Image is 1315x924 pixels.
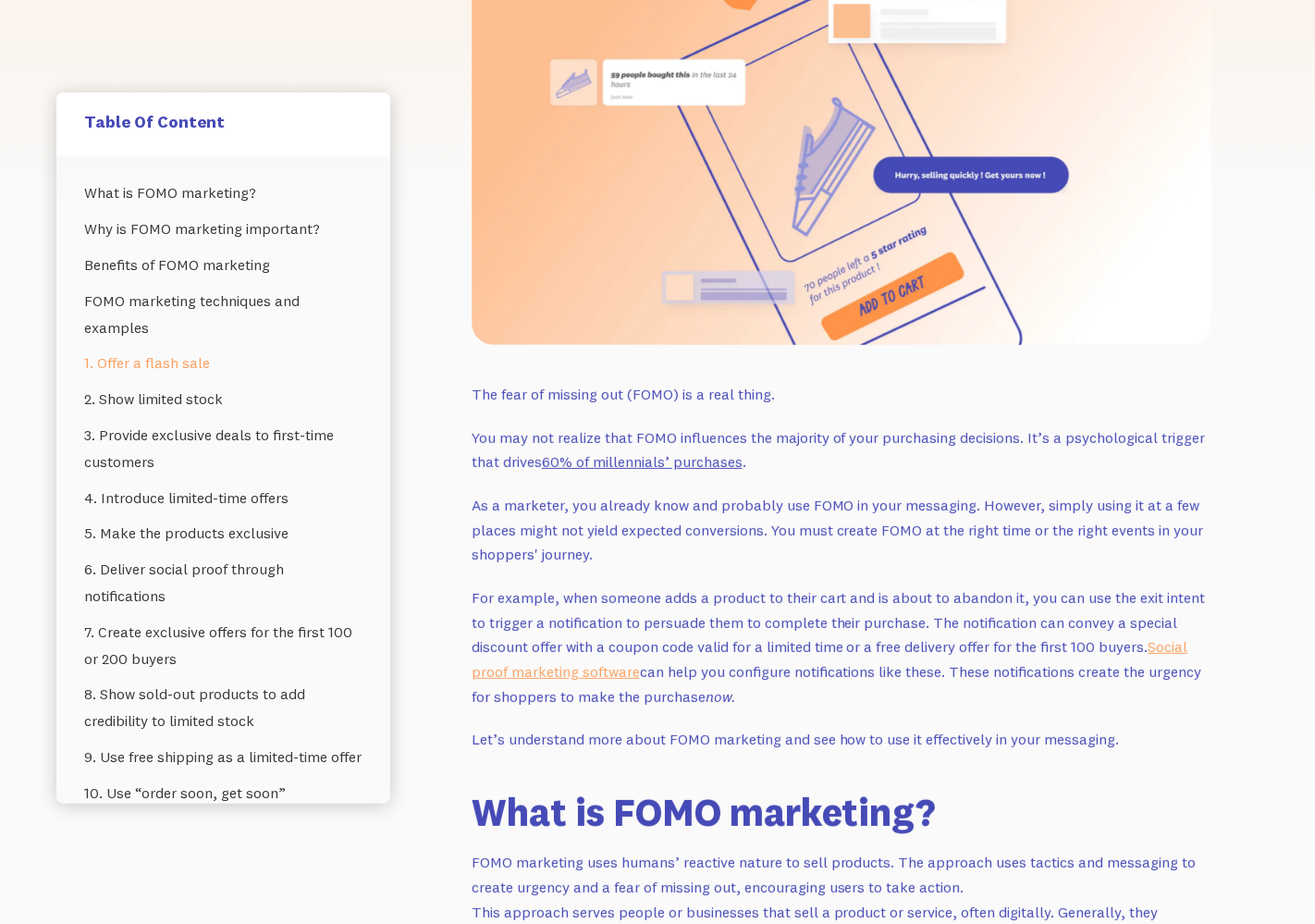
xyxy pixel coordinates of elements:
[472,789,1211,835] h2: What is FOMO marketing?
[84,381,363,417] a: 2. Show limited stock
[84,345,363,381] a: 1. Offer a flash sale
[84,739,363,775] a: 9. Use free shipping as a limited-time offer
[84,417,363,480] a: 3. Provide exclusive deals to first-time customers
[472,493,1211,567] p: As a marketer, you already know and probably use FOMO in your messaging. However, simply using it...
[84,283,363,346] a: FOMO marketing techniques and examples
[84,676,363,739] a: 8. Show sold-out products to add credibility to limited stock
[84,551,363,614] a: 6. Deliver social proof through notifications
[84,111,363,132] h5: Table Of Content
[84,515,363,551] a: 5. Make the products exclusive
[84,211,363,247] a: Why is FOMO marketing important?
[84,775,363,838] a: 10. Use “order soon, get soon” notifications
[472,382,1211,407] p: The fear of missing out (FOMO) is a real thing.
[84,614,363,677] a: 7. Create exclusive offers for the first 100 or 200 buyers
[84,175,363,211] a: What is FOMO marketing?
[472,727,1211,752] p: Let’s understand more about FOMO marketing and see how to use it effectively in your messaging.
[706,687,735,706] em: now.
[84,247,363,283] a: ‍Benefits of FOMO marketing
[84,480,363,516] a: 4. Introduce limited-time offers
[472,425,1211,474] p: You may not realize that FOMO influences the majority of your purchasing decisions. It’s a psycho...
[472,585,1211,708] p: For example, when someone adds a product to their cart and is about to abandon it, you can use th...
[542,452,743,471] a: 60% of millennials’ purchases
